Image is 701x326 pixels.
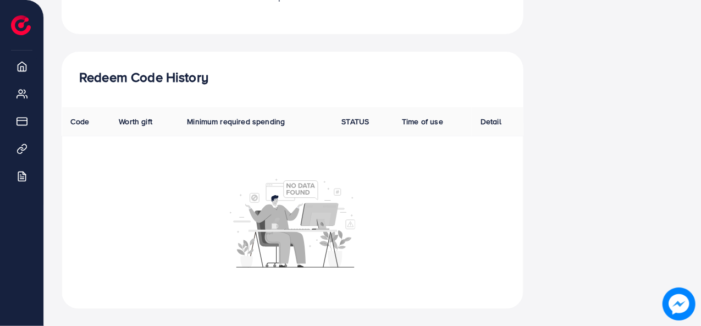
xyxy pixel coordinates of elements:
img: No account [230,178,355,268]
span: Detail [481,116,501,127]
span: Code [71,116,90,127]
span: Worth gift [119,116,152,127]
span: STATUS [341,116,369,127]
span: Time of use [402,116,443,127]
img: logo [11,15,31,35]
img: image [663,288,696,321]
span: Minimum required spending [187,116,285,127]
h3: Redeem Code History [79,69,506,85]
